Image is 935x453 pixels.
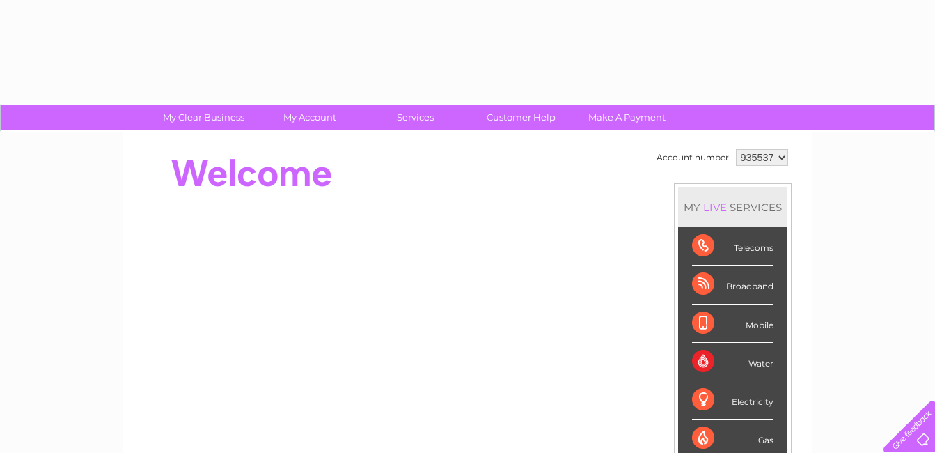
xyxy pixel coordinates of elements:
a: My Clear Business [146,105,261,130]
div: Telecoms [692,227,773,266]
td: Account number [653,146,732,169]
div: MY SERVICES [678,187,787,227]
a: Customer Help [464,105,579,130]
a: Services [358,105,473,130]
a: Make A Payment [569,105,684,130]
a: My Account [252,105,367,130]
div: Broadband [692,266,773,304]
div: Water [692,343,773,381]
div: LIVE [700,201,730,214]
div: Electricity [692,381,773,420]
div: Mobile [692,305,773,343]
